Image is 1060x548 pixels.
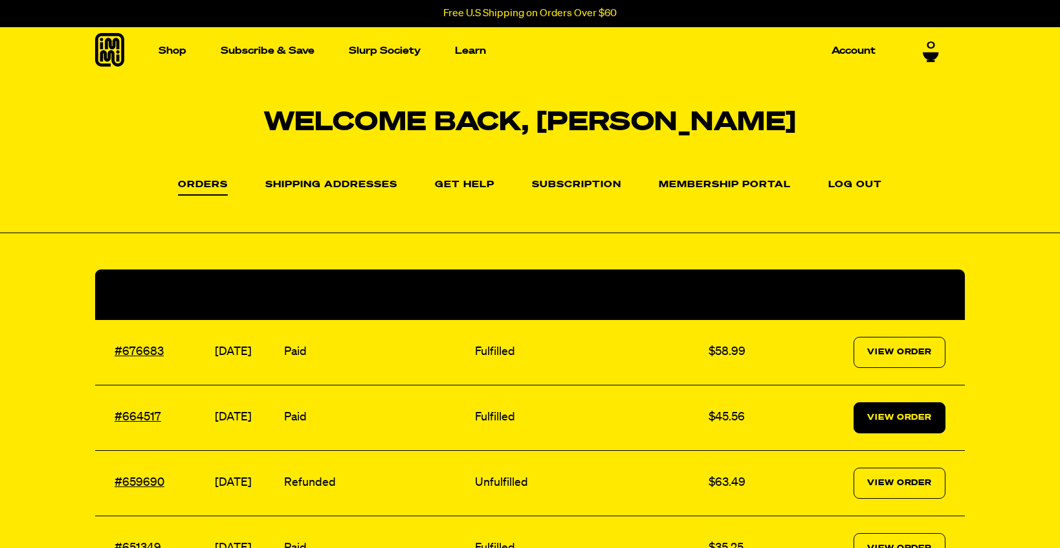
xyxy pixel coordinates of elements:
th: Order [95,269,212,320]
td: Fulfilled [472,385,705,450]
a: Account [826,41,881,61]
td: [DATE] [212,385,282,450]
a: #664517 [115,411,161,423]
a: #659690 [115,477,164,488]
a: Subscription [532,180,621,190]
a: View Order [854,337,945,368]
a: Subscribe & Save [215,41,320,61]
p: Free U.S Shipping on Orders Over $60 [443,8,617,19]
a: View Order [854,468,945,499]
a: #676683 [115,346,164,358]
a: 0 [923,39,939,61]
td: Unfulfilled [472,450,705,516]
a: Shipping Addresses [265,180,397,190]
a: Shop [153,41,192,61]
a: View Order [854,402,945,433]
td: $58.99 [705,320,781,385]
th: Total [705,269,781,320]
a: Orders [178,180,228,196]
a: Log out [828,180,882,190]
td: [DATE] [212,320,282,385]
a: Learn [450,41,491,61]
th: Fulfillment Status [472,269,705,320]
a: Membership Portal [659,180,791,190]
td: $63.49 [705,450,781,516]
th: Date [212,269,282,320]
th: Payment Status [281,269,472,320]
td: Fulfilled [472,320,705,385]
td: Paid [281,385,472,450]
td: Paid [281,320,472,385]
a: Slurp Society [344,41,426,61]
td: $45.56 [705,385,781,450]
td: Refunded [281,450,472,516]
nav: Main navigation [153,27,881,74]
td: [DATE] [212,450,282,516]
span: 0 [927,39,935,51]
a: Get Help [435,180,494,190]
